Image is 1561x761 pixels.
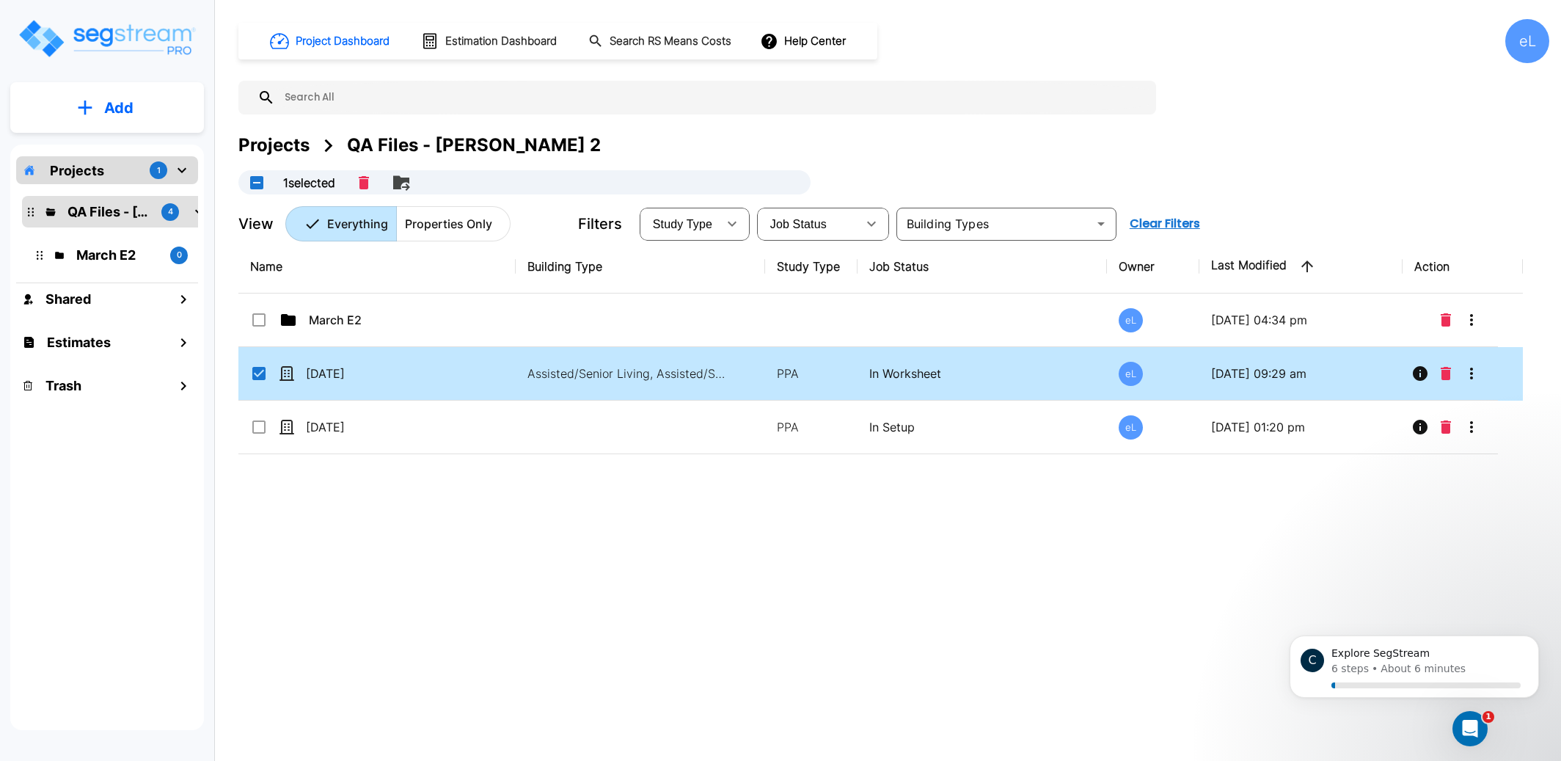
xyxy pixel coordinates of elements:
[283,174,335,192] p: 1 selected
[445,33,557,50] h1: Estimation Dashboard
[238,240,516,294] th: Name
[238,132,310,159] div: Projects
[168,205,173,218] p: 4
[275,81,1149,114] input: Search All
[643,203,717,244] div: Select
[306,418,453,436] p: [DATE]
[1505,19,1549,63] div: eL
[306,365,453,382] p: [DATE]
[1211,311,1391,329] p: [DATE] 04:34 pm
[1457,412,1486,442] button: More-Options
[1457,305,1486,335] button: More-Options
[1211,365,1391,382] p: [DATE] 09:29 am
[901,214,1088,234] input: Building Types
[1119,362,1143,386] div: eL
[1483,711,1494,723] span: 1
[777,418,846,436] p: PPA
[653,218,712,230] span: Study Type
[50,161,104,181] p: Projects
[405,215,492,233] p: Properties Only
[1124,209,1206,239] button: Clear Filters
[17,18,197,59] img: Logo
[1435,359,1457,388] button: Delete
[157,164,161,177] p: 1
[104,97,134,119] p: Add
[67,202,150,222] p: QA Files - Emmanuel 2
[1435,305,1457,335] button: Delete
[242,168,271,197] button: UnSelectAll
[238,213,274,235] p: View
[516,240,765,294] th: Building Type
[610,33,731,50] h1: Search RS Means Costs
[582,27,739,56] button: Search RS Means Costs
[47,332,111,352] h1: Estimates
[1405,359,1435,388] button: Info
[1452,711,1488,746] iframe: Intercom live chat
[757,27,852,55] button: Help Center
[1268,619,1561,721] iframe: Intercom notifications message
[1457,359,1486,388] button: More-Options
[1211,418,1391,436] p: [DATE] 01:20 pm
[387,168,416,197] button: Move
[858,240,1107,294] th: Job Status
[765,240,858,294] th: Study Type
[177,249,182,261] p: 0
[869,365,1095,382] p: In Worksheet
[10,87,204,129] button: Add
[770,218,827,230] span: Job Status
[45,289,91,309] h1: Shared
[396,206,511,241] button: Properties Only
[527,365,725,382] p: Assisted/Senior Living, Assisted/Senior Living, Assisted/Senior Living
[327,215,388,233] p: Everything
[285,206,511,241] div: Platform
[1405,412,1435,442] button: Info
[264,25,398,57] button: Project Dashboard
[869,418,1095,436] p: In Setup
[1119,415,1143,440] div: eL
[347,132,601,159] div: QA Files - [PERSON_NAME] 2
[1091,214,1111,234] button: Open
[1199,240,1403,294] th: Last Modified
[1119,308,1143,332] div: eL
[1435,412,1457,442] button: Delete
[415,26,565,57] button: Estimation Dashboard
[285,206,397,241] button: Everything
[296,33,390,50] h1: Project Dashboard
[1403,240,1523,294] th: Action
[45,376,81,396] h1: Trash
[353,170,375,195] button: Delete
[760,203,857,244] div: Select
[76,245,158,265] p: March E2
[578,213,622,235] p: Filters
[777,365,846,382] p: PPA
[1107,240,1199,294] th: Owner
[309,311,456,329] p: March E2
